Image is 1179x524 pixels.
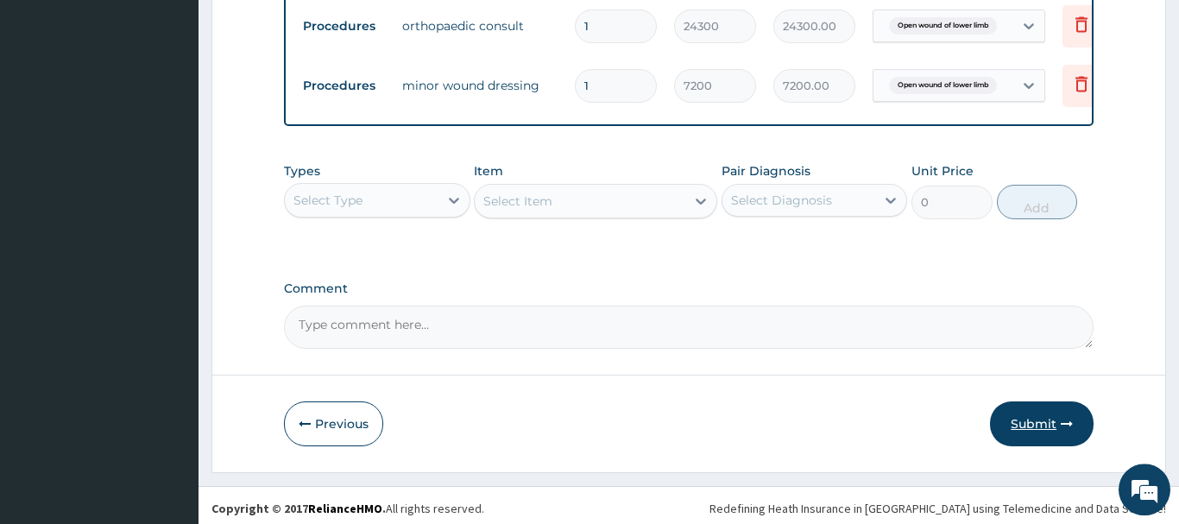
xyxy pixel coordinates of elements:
textarea: Type your message and hit 'Enter' [9,344,329,405]
label: Pair Diagnosis [722,162,810,180]
button: Submit [990,401,1094,446]
span: Open wound of lower limb [889,17,997,35]
td: Procedures [294,70,394,102]
div: Select Diagnosis [731,192,832,209]
span: Open wound of lower limb [889,77,997,94]
label: Types [284,164,320,179]
button: Add [997,185,1078,219]
div: Select Type [293,192,363,209]
button: Previous [284,401,383,446]
td: Procedures [294,10,394,42]
div: Redefining Heath Insurance in [GEOGRAPHIC_DATA] using Telemedicine and Data Science! [709,500,1166,517]
a: RelianceHMO [308,501,382,516]
td: minor wound dressing [394,68,566,103]
div: Minimize live chat window [283,9,325,50]
label: Comment [284,281,1094,296]
label: Unit Price [911,162,974,180]
span: We're online! [100,154,238,328]
div: Chat with us now [90,97,290,119]
strong: Copyright © 2017 . [211,501,386,516]
td: orthopaedic consult [394,9,566,43]
label: Item [474,162,503,180]
img: d_794563401_company_1708531726252_794563401 [32,86,70,129]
